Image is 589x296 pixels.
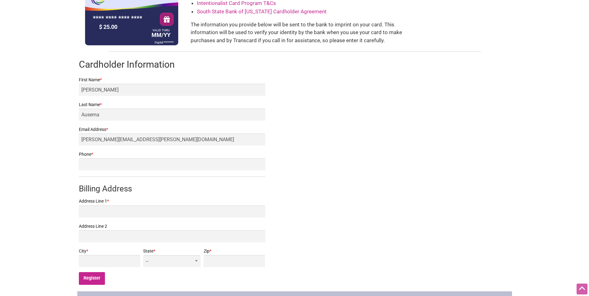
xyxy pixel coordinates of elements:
[79,197,265,205] label: Address Line 1
[204,247,265,255] label: Zip
[79,126,265,133] label: Email Address
[79,58,510,71] h2: Cardholder Information
[79,247,140,255] label: City
[79,272,105,285] input: Register
[150,29,172,40] div: MM/YY
[143,247,200,255] label: State
[577,284,587,294] div: Scroll Back to Top
[79,183,265,194] h3: Billing Address
[79,101,265,109] label: Last Name
[79,76,265,84] label: First Name
[152,30,170,31] div: VALID THRU
[197,8,327,15] a: South State Bank of [US_STATE] Cardholder Agreement
[79,222,265,230] label: Address Line 2
[79,150,265,158] label: Phone
[97,22,150,32] div: $ 25.00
